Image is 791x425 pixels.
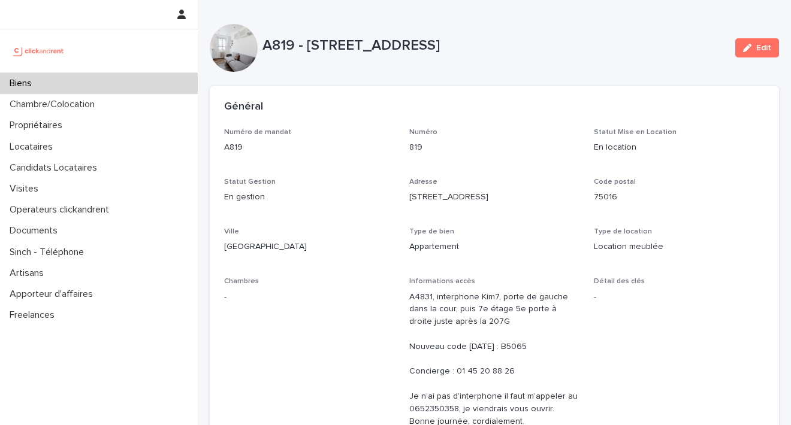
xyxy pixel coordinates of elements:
[594,278,645,285] span: Détail des clés
[224,101,263,114] h2: Général
[224,129,291,136] span: Numéro de mandat
[10,39,68,63] img: UCB0brd3T0yccxBKYDjQ
[5,204,119,215] p: Operateurs clickandrent
[594,178,636,186] span: Code postal
[594,191,765,204] p: 75016
[594,241,765,253] p: Location meublée
[5,247,93,258] p: Sinch - Téléphone
[409,141,580,154] p: 819
[224,141,395,154] p: A819
[5,309,64,321] p: Freelances
[409,228,454,235] span: Type de bien
[224,178,276,186] span: Statut Gestion
[5,120,72,131] p: Propriétaires
[5,268,53,279] p: Artisans
[224,241,395,253] p: [GEOGRAPHIC_DATA]
[5,78,41,89] p: Biens
[5,225,67,236] p: Documents
[224,228,239,235] span: Ville
[5,183,48,195] p: Visites
[594,129,677,136] span: Statut Mise en Location
[5,141,62,153] p: Locataires
[409,191,580,204] p: [STREET_ADDRESS]
[594,291,765,303] p: -
[5,99,104,110] p: Chambre/Colocation
[409,278,475,285] span: Informations accès
[5,162,107,174] p: Candidats Locataires
[224,191,395,204] p: En gestion
[409,178,437,186] span: Adresse
[5,289,102,300] p: Apporteur d'affaires
[735,38,779,57] button: Edit
[594,228,652,235] span: Type de location
[594,141,765,154] p: En location
[756,44,771,52] span: Edit
[224,291,395,303] p: -
[409,129,437,136] span: Numéro
[262,37,726,54] p: A819 - [STREET_ADDRESS]
[224,278,259,285] span: Chambres
[409,241,580,253] p: Appartement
